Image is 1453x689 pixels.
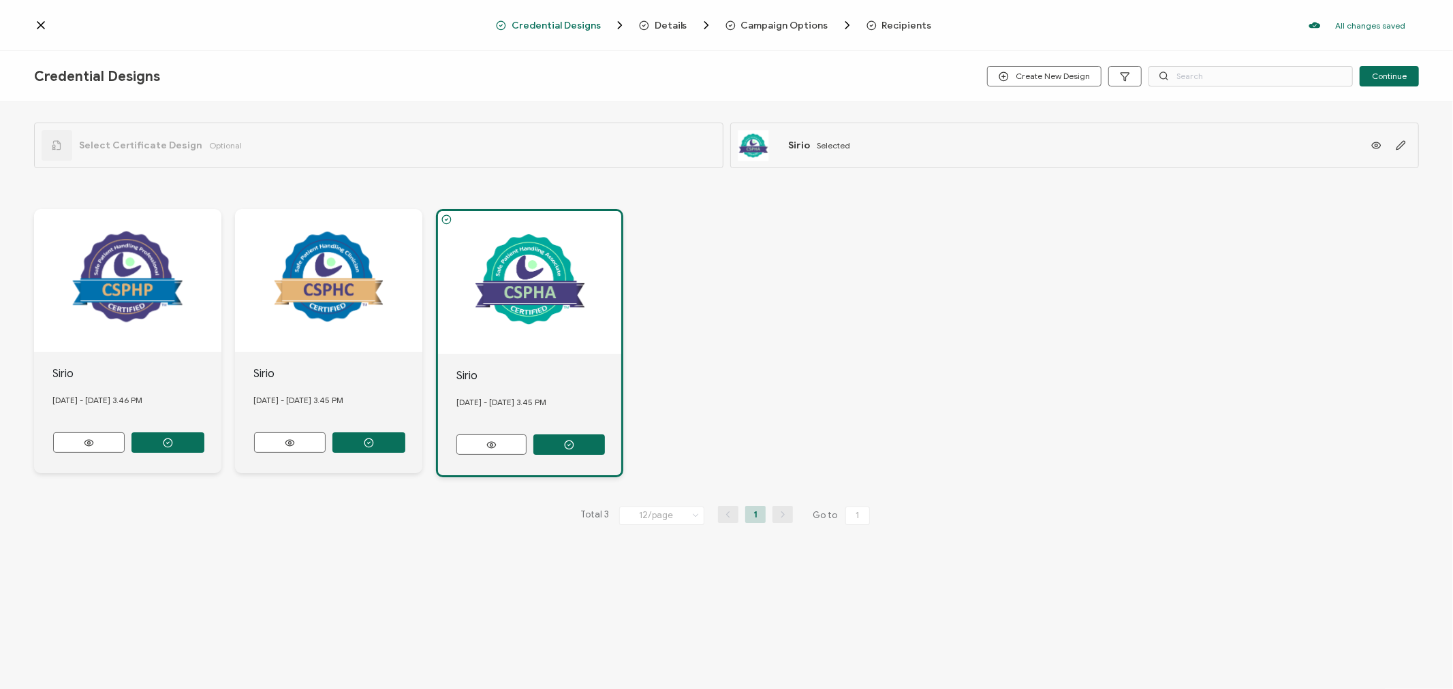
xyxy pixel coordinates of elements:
[53,382,222,419] div: [DATE] - [DATE] 3.46 PM
[580,506,609,525] span: Total 3
[34,68,160,85] span: Credential Designs
[789,140,811,151] span: Sirio
[254,382,423,419] div: [DATE] - [DATE] 3.45 PM
[53,366,222,382] div: Sirio
[209,140,242,150] span: Optional
[1372,72,1407,80] span: Continue
[745,506,766,523] li: 1
[619,507,704,525] input: Select
[1335,20,1405,31] p: All changes saved
[655,20,687,31] span: Details
[866,20,932,31] span: Recipients
[817,140,851,150] span: Selected
[999,71,1090,82] span: Create New Design
[1360,66,1419,86] button: Continue
[456,384,621,421] div: [DATE] - [DATE] 3.45 PM
[512,20,601,31] span: Credential Designs
[1149,66,1353,86] input: Search
[496,18,627,32] span: Credential Designs
[79,140,202,151] span: Select Certificate Design
[725,18,854,32] span: Campaign Options
[456,368,621,384] div: Sirio
[882,20,932,31] span: Recipients
[741,20,828,31] span: Campaign Options
[1385,624,1453,689] iframe: Chat Widget
[639,18,713,32] span: Details
[987,66,1102,86] button: Create New Design
[254,366,423,382] div: Sirio
[813,506,873,525] span: Go to
[496,18,958,32] div: Breadcrumb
